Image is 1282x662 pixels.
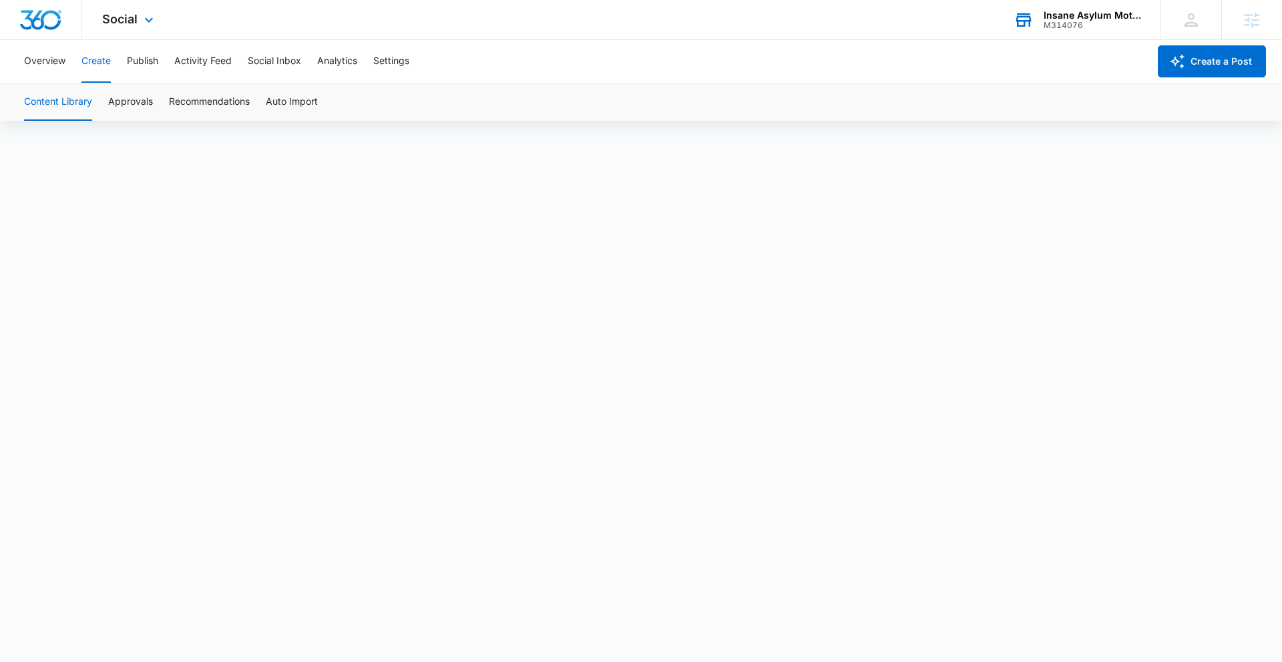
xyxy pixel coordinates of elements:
[24,40,65,83] button: Overview
[266,83,318,121] button: Auto Import
[102,12,138,26] span: Social
[24,83,92,121] button: Content Library
[248,40,301,83] button: Social Inbox
[1044,21,1141,30] div: account id
[169,83,250,121] button: Recommendations
[127,40,158,83] button: Publish
[174,40,232,83] button: Activity Feed
[1044,10,1141,21] div: account name
[108,83,153,121] button: Approvals
[81,40,111,83] button: Create
[317,40,357,83] button: Analytics
[1158,45,1266,77] button: Create a Post
[373,40,409,83] button: Settings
